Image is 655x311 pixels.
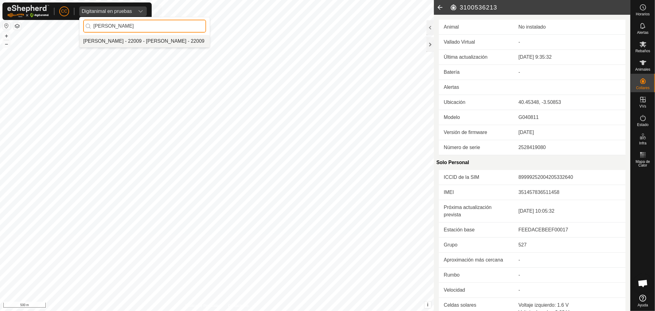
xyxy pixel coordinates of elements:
[7,5,49,18] img: Logo Gallagher
[513,238,626,253] td: 527
[518,99,621,106] div: 40.45348, -3.50853
[439,283,513,298] td: Velocidad
[439,50,513,65] td: Última actualización
[79,6,135,16] span: Digitanimal en pruebas
[439,238,513,253] td: Grupo
[639,104,646,108] span: VVs
[80,35,210,47] ul: Option List
[436,155,626,170] div: Solo Personal
[427,302,428,307] span: i
[439,170,513,185] td: ICCID de la SIM
[513,253,626,268] td: -
[439,140,513,155] td: Número de serie
[3,40,10,48] button: –
[439,185,513,200] td: IMEI
[518,144,621,151] div: 2528419080
[439,20,513,35] td: Animal
[636,12,650,16] span: Horarios
[518,129,621,136] div: [DATE]
[635,68,650,71] span: Animales
[518,53,621,61] div: [DATE] 9:35:32
[439,200,513,222] td: Próxima actualización prevista
[513,268,626,283] td: -
[61,8,67,14] span: CC
[631,292,655,309] a: Ayuda
[637,123,649,127] span: Estado
[439,35,513,50] td: Vallado Virtual
[513,222,626,238] td: FEEDACEBEEF00017
[439,253,513,268] td: Aproximación más cercana
[450,4,630,11] h2: 3100536213
[635,49,650,53] span: Rebaños
[83,20,206,33] input: Buscar por región, país, empresa o propiedad
[639,141,646,145] span: Infra
[439,80,513,95] td: Alertas
[634,274,652,293] a: Chat abierto
[424,301,431,308] button: i
[3,32,10,40] button: +
[518,69,621,76] div: -
[82,9,132,14] div: Digitanimal en pruebas
[228,303,249,309] a: Contáctenos
[14,22,21,30] button: Capas del Mapa
[636,86,649,90] span: Collares
[518,23,621,31] div: No instalado
[513,283,626,298] td: -
[439,65,513,80] td: Batería
[513,185,626,200] td: 351457836511458
[518,301,621,309] div: Voltaje izquierdo: 1.6 V
[3,22,10,30] button: Restablecer Mapa
[80,35,210,47] li: Jose Manzano Gallego - 22009
[518,39,520,45] app-display-virtual-paddock-transition: -
[632,160,653,167] span: Mapa de Calor
[637,31,649,34] span: Alertas
[83,37,205,45] div: [PERSON_NAME] - 22009 - [PERSON_NAME] - 22009
[439,125,513,140] td: Versión de firmware
[513,170,626,185] td: 89999252004205332640
[518,114,621,121] div: G040811
[439,268,513,283] td: Rumbo
[638,303,648,307] span: Ayuda
[135,6,147,16] div: dropdown trigger
[439,110,513,125] td: Modelo
[185,303,220,309] a: Política de Privacidad
[439,222,513,238] td: Estación base
[439,95,513,110] td: Ubicación
[513,200,626,222] td: [DATE] 10:05:32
